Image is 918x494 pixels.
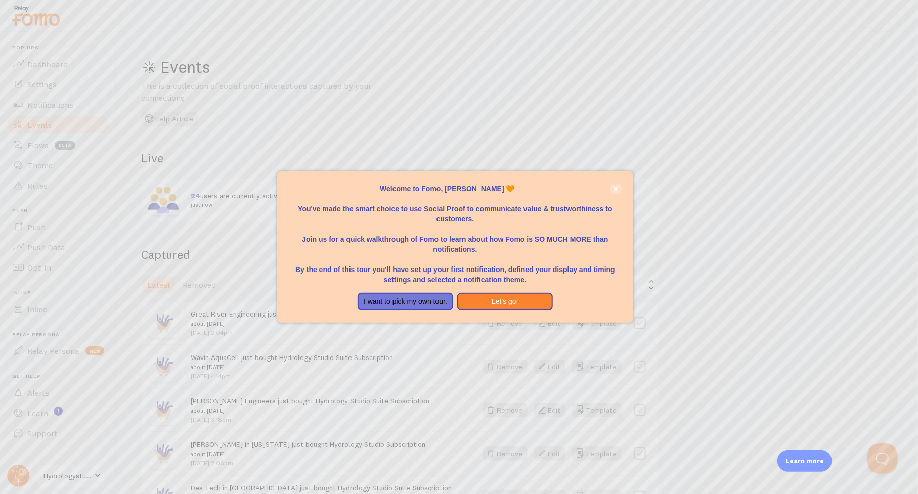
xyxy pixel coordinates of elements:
div: Welcome to Fomo, Terry Stringer 🧡You&amp;#39;ve made the smart choice to use Social Proof to comm... [277,171,633,323]
p: Join us for a quick walkthrough of Fomo to learn about how Fomo is SO MUCH MORE than notifications. [289,224,621,254]
p: By the end of this tour you'll have set up your first notification, defined your display and timi... [289,254,621,285]
p: You've made the smart choice to use Social Proof to communicate value & trustworthiness to custom... [289,194,621,224]
p: Welcome to Fomo, [PERSON_NAME] 🧡 [289,184,621,194]
div: Learn more [777,450,832,472]
button: close, [610,184,621,194]
p: Learn more [785,456,824,466]
button: I want to pick my own tour. [358,293,453,311]
button: Let's go! [457,293,553,311]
